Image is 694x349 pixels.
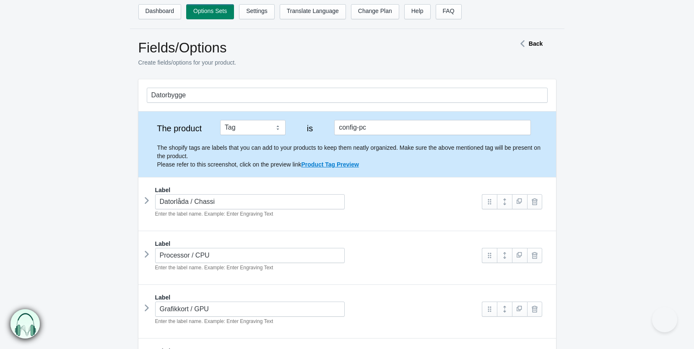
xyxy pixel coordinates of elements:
[157,143,548,169] p: The shopify tags are labels that you can add to your products to keep them neatly organized. Make...
[301,161,359,168] a: Product Tag Preview
[239,4,275,19] a: Settings
[516,40,543,47] a: Back
[404,4,431,19] a: Help
[155,265,273,271] em: Enter the label name. Example: Enter Engraving Text
[294,124,326,133] label: is
[652,307,677,332] iframe: Toggle Customer Support
[155,318,273,324] em: Enter the label name. Example: Enter Engraving Text
[138,58,486,67] p: Create fields/options for your product.
[280,4,346,19] a: Translate Language
[155,293,171,302] label: Label
[147,124,212,133] label: The product
[138,39,486,56] h1: Fields/Options
[155,186,171,194] label: Label
[351,4,399,19] a: Change Plan
[155,240,171,248] label: Label
[186,4,234,19] a: Options Sets
[138,4,182,19] a: Dashboard
[147,88,548,103] input: General Options Set
[11,310,40,339] img: bxm.png
[436,4,462,19] a: FAQ
[155,211,273,217] em: Enter the label name. Example: Enter Engraving Text
[529,40,543,47] strong: Back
